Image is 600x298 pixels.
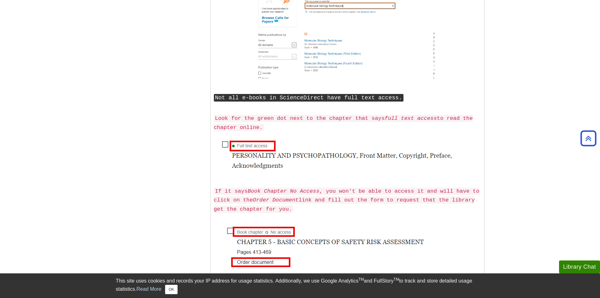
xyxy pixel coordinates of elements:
[253,197,299,203] em: Order Document
[358,277,364,282] sup: TM
[165,285,177,294] button: Close
[116,277,484,294] div: This site uses cookies and records your IP address for usage statistics. Additionally, we use Goo...
[214,115,473,131] code: Look for the green dot next to the chapter that says to read the chapter online.
[385,115,437,121] em: full text access
[214,217,430,271] img: no access book chapter
[214,135,460,174] img: full text access
[136,286,161,292] a: Read More
[214,188,479,213] code: If it says , you won't be able to access it and will have to click on the link and fill out the f...
[214,94,403,102] kbd: Not all e-books in ScienceDirect have full text access.
[248,188,319,194] em: Book Chapter No Access
[559,260,600,273] button: Library Chat
[394,277,399,282] sup: TM
[578,134,598,143] a: Back to Top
